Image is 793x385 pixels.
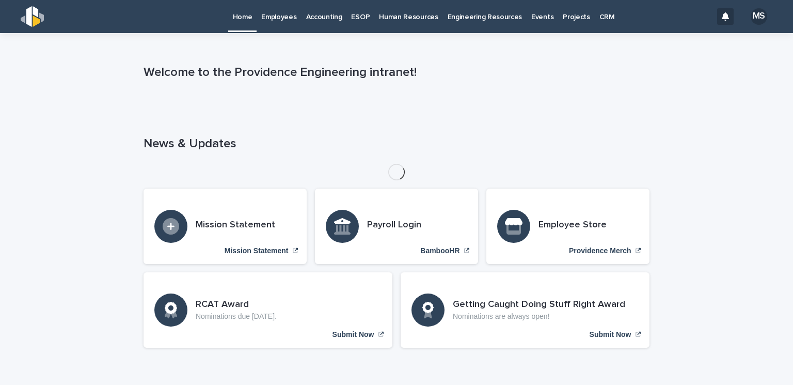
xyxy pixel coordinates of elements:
[196,299,277,311] h3: RCAT Award
[315,189,478,264] a: BambooHR
[21,6,44,27] img: s5b5MGTdWwFoU4EDV7nw
[144,272,392,348] a: Submit Now
[196,312,277,321] p: Nominations due [DATE].
[538,220,607,231] h3: Employee Store
[144,189,307,264] a: Mission Statement
[751,8,767,25] div: MS
[367,220,421,231] h3: Payroll Login
[332,330,374,339] p: Submit Now
[453,299,625,311] h3: Getting Caught Doing Stuff Right Award
[590,330,631,339] p: Submit Now
[401,272,649,348] a: Submit Now
[453,312,625,321] p: Nominations are always open!
[225,247,289,255] p: Mission Statement
[569,247,631,255] p: Providence Merch
[486,189,649,264] a: Providence Merch
[144,65,645,80] p: Welcome to the Providence Engineering intranet!
[196,220,275,231] h3: Mission Statement
[420,247,459,255] p: BambooHR
[144,136,649,151] h1: News & Updates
